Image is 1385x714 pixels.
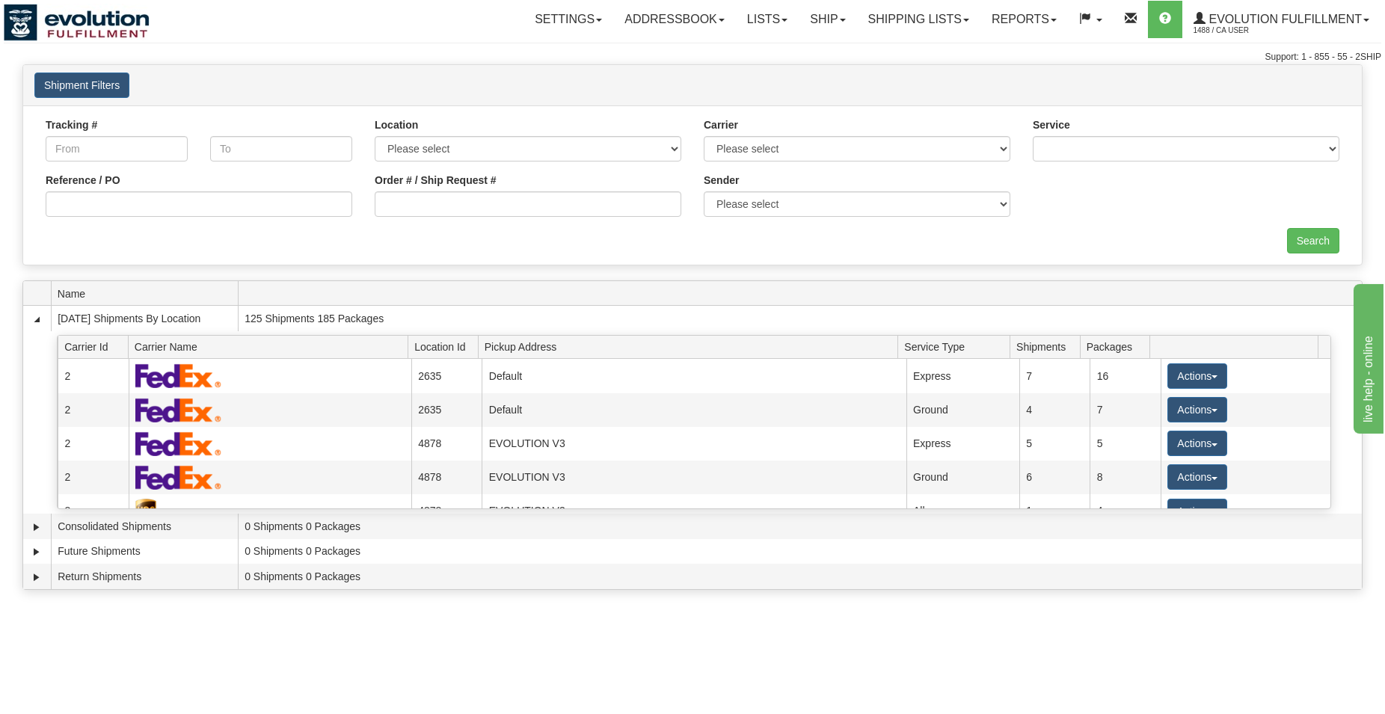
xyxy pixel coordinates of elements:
div: Support: 1 - 855 - 55 - 2SHIP [4,51,1381,64]
label: Sender [704,173,739,188]
span: Name [58,282,238,305]
td: 4 [1090,494,1161,528]
a: Reports [980,1,1068,38]
td: 6 [1019,461,1090,494]
td: 2 [58,427,129,461]
input: To [210,136,352,161]
td: 7 [1090,393,1161,427]
a: Ship [799,1,856,38]
td: Consolidated Shipments [51,514,238,539]
td: 8 [58,494,129,528]
button: Actions [1167,499,1227,524]
label: Service [1033,117,1070,132]
td: Return Shipments [51,564,238,589]
td: 2 [58,393,129,427]
img: FedEx Express® [135,465,221,490]
td: 4878 [411,461,482,494]
td: 2 [58,359,129,393]
td: 5 [1019,427,1090,461]
img: UPS [135,499,156,523]
td: Default [482,359,906,393]
td: [DATE] Shipments By Location [51,306,238,331]
a: Expand [29,544,44,559]
td: Future Shipments [51,539,238,564]
td: 2 [58,461,129,494]
img: FedEx Express® [135,431,221,456]
td: 4878 [411,494,482,528]
td: 2635 [411,359,482,393]
a: Lists [736,1,799,38]
label: Order # / Ship Request # [375,173,497,188]
button: Actions [1167,464,1227,490]
td: EVOLUTION V3 [482,427,906,461]
td: 16 [1090,359,1161,393]
span: Pickup Address [485,335,898,358]
button: Actions [1167,363,1227,389]
a: Expand [29,570,44,585]
img: FedEx Express® [135,363,221,388]
div: live help - online [11,9,138,27]
input: Search [1287,228,1339,253]
td: Express [906,359,1019,393]
a: Collapse [29,312,44,327]
td: Ground [906,461,1019,494]
td: 1 [1019,494,1090,528]
label: Location [375,117,418,132]
td: 2635 [411,393,482,427]
span: Carrier Name [135,335,408,358]
button: Actions [1167,397,1227,422]
td: 8 [1090,461,1161,494]
td: 4 [1019,393,1090,427]
td: 5 [1090,427,1161,461]
img: logo1488.jpg [4,4,150,41]
td: EVOLUTION V3 [482,461,906,494]
td: 0 Shipments 0 Packages [238,514,1362,539]
td: 125 Shipments 185 Packages [238,306,1362,331]
td: 0 Shipments 0 Packages [238,564,1362,589]
input: From [46,136,188,161]
td: Ground [906,393,1019,427]
label: Carrier [704,117,738,132]
iframe: chat widget [1351,280,1384,433]
span: Packages [1087,335,1150,358]
td: EVOLUTION V3 [482,494,906,528]
label: Reference / PO [46,173,120,188]
a: Settings [523,1,613,38]
a: Addressbook [613,1,736,38]
img: FedEx Express® [135,398,221,422]
td: 4878 [411,427,482,461]
span: Carrier Id [64,335,128,358]
span: Location Id [414,335,478,358]
span: Service Type [904,335,1010,358]
a: Evolution Fulfillment 1488 / CA User [1182,1,1381,38]
label: Tracking # [46,117,97,132]
a: Shipping lists [857,1,980,38]
span: Evolution Fulfillment [1206,13,1362,25]
span: 1488 / CA User [1194,23,1306,38]
button: Actions [1167,431,1227,456]
td: Express [906,427,1019,461]
a: Expand [29,520,44,535]
td: Default [482,393,906,427]
span: Shipments [1016,335,1080,358]
td: 0 Shipments 0 Packages [238,539,1362,564]
button: Shipment Filters [34,73,129,98]
td: 7 [1019,359,1090,393]
td: All [906,494,1019,528]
